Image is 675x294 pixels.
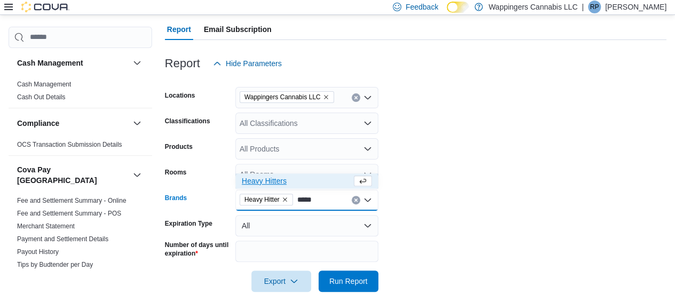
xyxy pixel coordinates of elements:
[131,57,144,69] button: Cash Management
[17,81,71,88] a: Cash Management
[165,91,195,100] label: Locations
[323,94,329,100] button: Remove Wappingers Cannabis LLC from selection in this group
[17,118,129,129] button: Compliance
[17,197,126,204] a: Fee and Settlement Summary - Online
[165,142,193,151] label: Products
[363,119,372,128] button: Open list of options
[226,58,282,69] span: Hide Parameters
[209,53,286,74] button: Hide Parameters
[363,196,372,204] button: Close list of options
[17,93,66,101] a: Cash Out Details
[131,169,144,181] button: Cova Pay [GEOGRAPHIC_DATA]
[17,164,129,186] button: Cova Pay [GEOGRAPHIC_DATA]
[17,58,129,68] button: Cash Management
[165,194,187,202] label: Brands
[363,145,372,153] button: Open list of options
[17,235,108,243] a: Payment and Settlement Details
[131,117,144,130] button: Compliance
[447,2,469,13] input: Dark Mode
[17,248,59,256] a: Payout History
[17,210,121,217] a: Fee and Settlement Summary - POS
[17,223,75,230] a: Merchant Statement
[244,194,280,205] span: Heavy Hitter
[235,173,378,189] button: Heavy Hitters
[258,271,305,292] span: Export
[235,215,378,236] button: All
[17,261,93,268] a: Tips by Budtender per Day
[240,194,293,205] span: Heavy Hitter
[17,209,121,218] span: Fee and Settlement Summary - POS
[165,168,187,177] label: Rooms
[9,78,152,108] div: Cash Management
[17,58,83,68] h3: Cash Management
[406,2,438,12] span: Feedback
[329,276,368,287] span: Run Report
[21,2,69,12] img: Cova
[9,138,152,155] div: Compliance
[165,57,200,70] h3: Report
[17,140,122,149] span: OCS Transaction Submission Details
[242,176,352,186] span: Heavy Hitters
[352,196,360,204] button: Clear input
[9,194,152,288] div: Cova Pay [GEOGRAPHIC_DATA]
[17,196,126,205] span: Fee and Settlement Summary - Online
[165,117,210,125] label: Classifications
[590,1,599,13] span: RP
[17,222,75,231] span: Merchant Statement
[352,93,360,102] button: Clear input
[488,1,577,13] p: Wappingers Cannabis LLC
[244,92,321,102] span: Wappingers Cannabis LLC
[17,141,122,148] a: OCS Transaction Submission Details
[363,170,372,179] button: Open list of options
[165,219,212,228] label: Expiration Type
[17,118,59,129] h3: Compliance
[17,260,93,269] span: Tips by Budtender per Day
[240,91,334,103] span: Wappingers Cannabis LLC
[282,196,288,203] button: Remove Heavy Hitter from selection in this group
[204,19,272,40] span: Email Subscription
[588,1,601,13] div: Ripal Patel
[319,271,378,292] button: Run Report
[251,271,311,292] button: Export
[363,93,372,102] button: Open list of options
[605,1,666,13] p: [PERSON_NAME]
[167,19,191,40] span: Report
[17,80,71,89] span: Cash Management
[235,173,378,189] div: Choose from the following options
[582,1,584,13] p: |
[165,241,231,258] label: Number of days until expiration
